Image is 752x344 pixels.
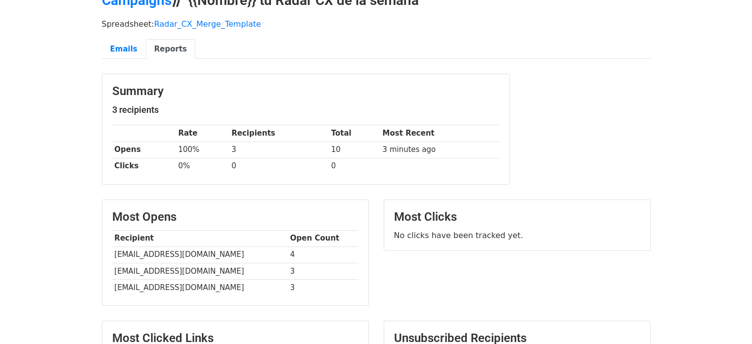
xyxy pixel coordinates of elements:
[329,158,380,174] td: 0
[112,104,499,115] h5: 3 recipients
[176,142,229,158] td: 100%
[112,263,288,279] td: [EMAIL_ADDRESS][DOMAIN_NAME]
[703,296,752,344] iframe: Chat Widget
[176,158,229,174] td: 0%
[112,210,358,224] h3: Most Opens
[112,142,176,158] th: Opens
[288,279,358,295] td: 3
[288,246,358,263] td: 4
[229,158,329,174] td: 0
[112,158,176,174] th: Clicks
[380,142,499,158] td: 3 minutes ago
[394,230,640,241] p: No clicks have been tracked yet.
[329,142,380,158] td: 10
[112,84,499,98] h3: Summary
[154,19,261,29] a: Radar_CX_Merge_Template
[380,125,499,142] th: Most Recent
[703,296,752,344] div: Widget de chat
[329,125,380,142] th: Total
[394,210,640,224] h3: Most Clicks
[146,39,195,59] a: Reports
[102,19,651,29] p: Spreadsheet:
[229,142,329,158] td: 3
[112,246,288,263] td: [EMAIL_ADDRESS][DOMAIN_NAME]
[229,125,329,142] th: Recipients
[102,39,146,59] a: Emails
[288,263,358,279] td: 3
[112,230,288,246] th: Recipient
[288,230,358,246] th: Open Count
[112,279,288,295] td: [EMAIL_ADDRESS][DOMAIN_NAME]
[176,125,229,142] th: Rate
